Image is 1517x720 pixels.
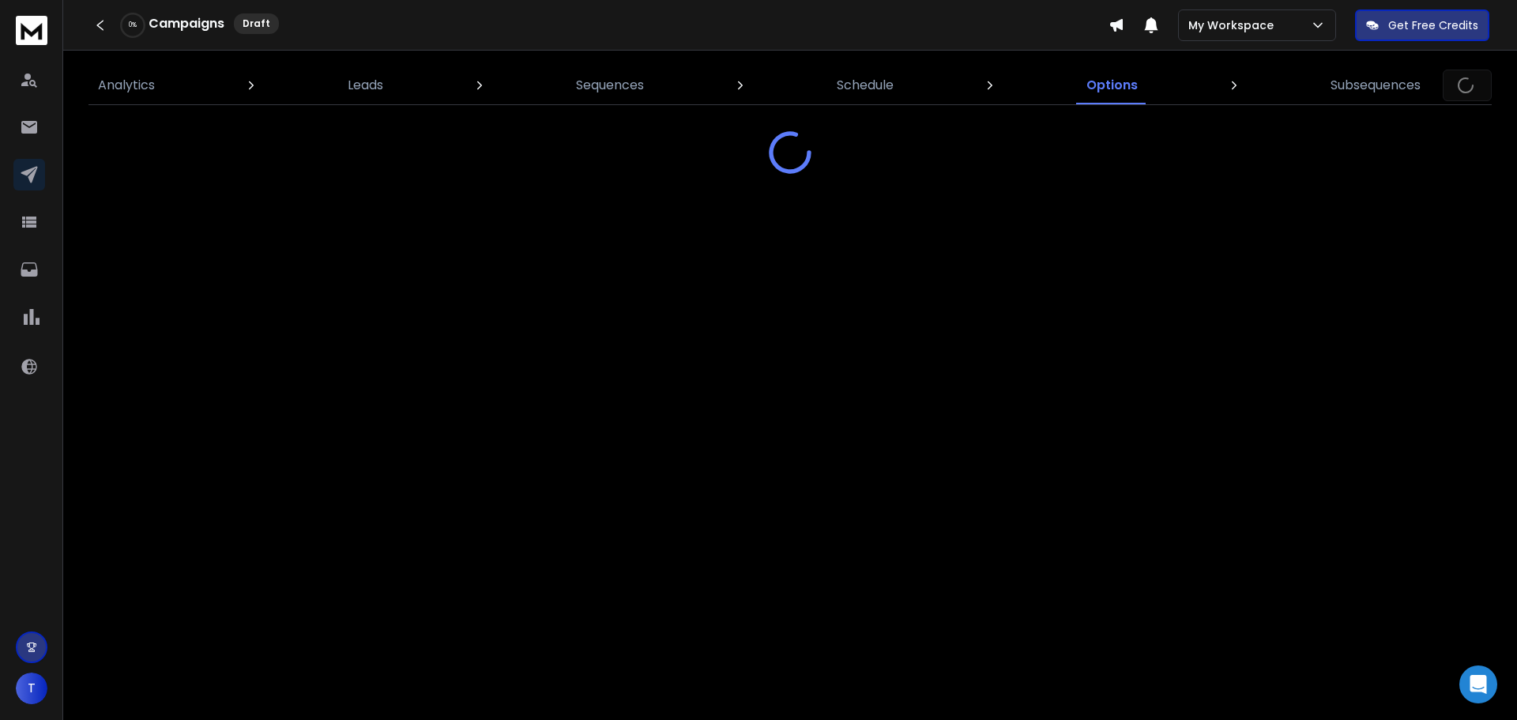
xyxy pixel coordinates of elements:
p: Get Free Credits [1388,17,1478,33]
button: T [16,673,47,704]
p: My Workspace [1188,17,1280,33]
h1: Campaigns [149,14,224,33]
div: Draft [234,13,279,34]
div: Open Intercom Messenger [1459,665,1497,703]
button: Get Free Credits [1355,9,1489,41]
a: Analytics [88,66,164,104]
a: Leads [338,66,393,104]
img: logo [16,16,47,45]
p: Analytics [98,76,155,95]
p: Options [1086,76,1138,95]
p: Subsequences [1331,76,1421,95]
a: Subsequences [1321,66,1430,104]
p: Leads [348,76,383,95]
p: Schedule [837,76,894,95]
a: Schedule [827,66,903,104]
p: 0 % [129,21,137,30]
p: Sequences [576,76,644,95]
a: Options [1077,66,1147,104]
a: Sequences [567,66,653,104]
